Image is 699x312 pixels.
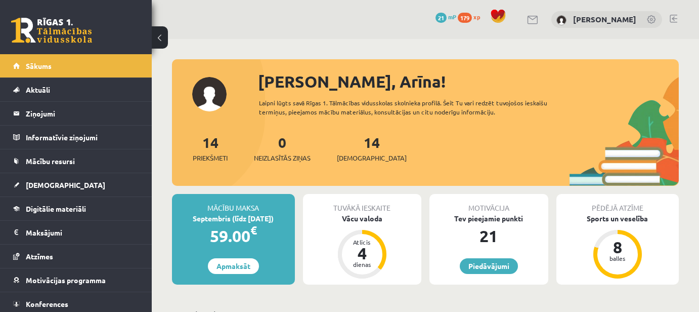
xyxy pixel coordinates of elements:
span: 21 [435,13,447,23]
span: Neizlasītās ziņas [254,153,311,163]
span: [DEMOGRAPHIC_DATA] [337,153,407,163]
div: 59.00 [172,224,295,248]
span: Atzīmes [26,252,53,261]
span: [DEMOGRAPHIC_DATA] [26,180,105,189]
div: Atlicis [347,239,377,245]
span: Digitālie materiāli [26,204,86,213]
span: mP [448,13,456,21]
span: 179 [458,13,472,23]
div: 4 [347,245,377,261]
div: Motivācija [429,194,548,213]
div: Tev pieejamie punkti [429,213,548,224]
div: 21 [429,224,548,248]
a: [DEMOGRAPHIC_DATA] [13,173,139,197]
div: Tuvākā ieskaite [303,194,422,213]
a: [PERSON_NAME] [573,14,636,24]
span: xp [473,13,480,21]
a: Informatīvie ziņojumi [13,126,139,149]
legend: Ziņojumi [26,102,139,125]
div: 8 [602,239,633,255]
a: Mācību resursi [13,149,139,173]
a: Piedāvājumi [460,258,518,274]
a: 0Neizlasītās ziņas [254,133,311,163]
div: [PERSON_NAME], Arīna! [258,69,679,94]
div: Sports un veselība [556,213,679,224]
div: Laipni lūgts savā Rīgas 1. Tālmācības vidusskolas skolnieka profilā. Šeit Tu vari redzēt tuvojošo... [259,98,563,116]
div: Mācību maksa [172,194,295,213]
a: Sports un veselība 8 balles [556,213,679,280]
legend: Informatīvie ziņojumi [26,126,139,149]
div: Septembris (līdz [DATE]) [172,213,295,224]
div: balles [602,255,633,261]
a: Apmaksāt [208,258,259,274]
span: Aktuāli [26,85,50,94]
a: Digitālie materiāli [13,197,139,220]
a: 14[DEMOGRAPHIC_DATA] [337,133,407,163]
span: Konferences [26,299,68,308]
span: € [250,223,257,238]
div: dienas [347,261,377,267]
legend: Maksājumi [26,221,139,244]
a: Rīgas 1. Tālmācības vidusskola [11,18,92,43]
span: Mācību resursi [26,157,75,166]
a: Motivācijas programma [13,268,139,292]
span: Priekšmeti [193,153,228,163]
span: Sākums [26,61,52,70]
a: Atzīmes [13,245,139,268]
a: Vācu valoda Atlicis 4 dienas [303,213,422,280]
a: Aktuāli [13,78,139,101]
div: Pēdējā atzīme [556,194,679,213]
span: Motivācijas programma [26,276,106,285]
a: 14Priekšmeti [193,133,228,163]
a: 21 mP [435,13,456,21]
a: 179 xp [458,13,485,21]
a: Ziņojumi [13,102,139,125]
a: Maksājumi [13,221,139,244]
img: Arīna Badretdinova [556,15,566,25]
div: Vācu valoda [303,213,422,224]
a: Sākums [13,54,139,77]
